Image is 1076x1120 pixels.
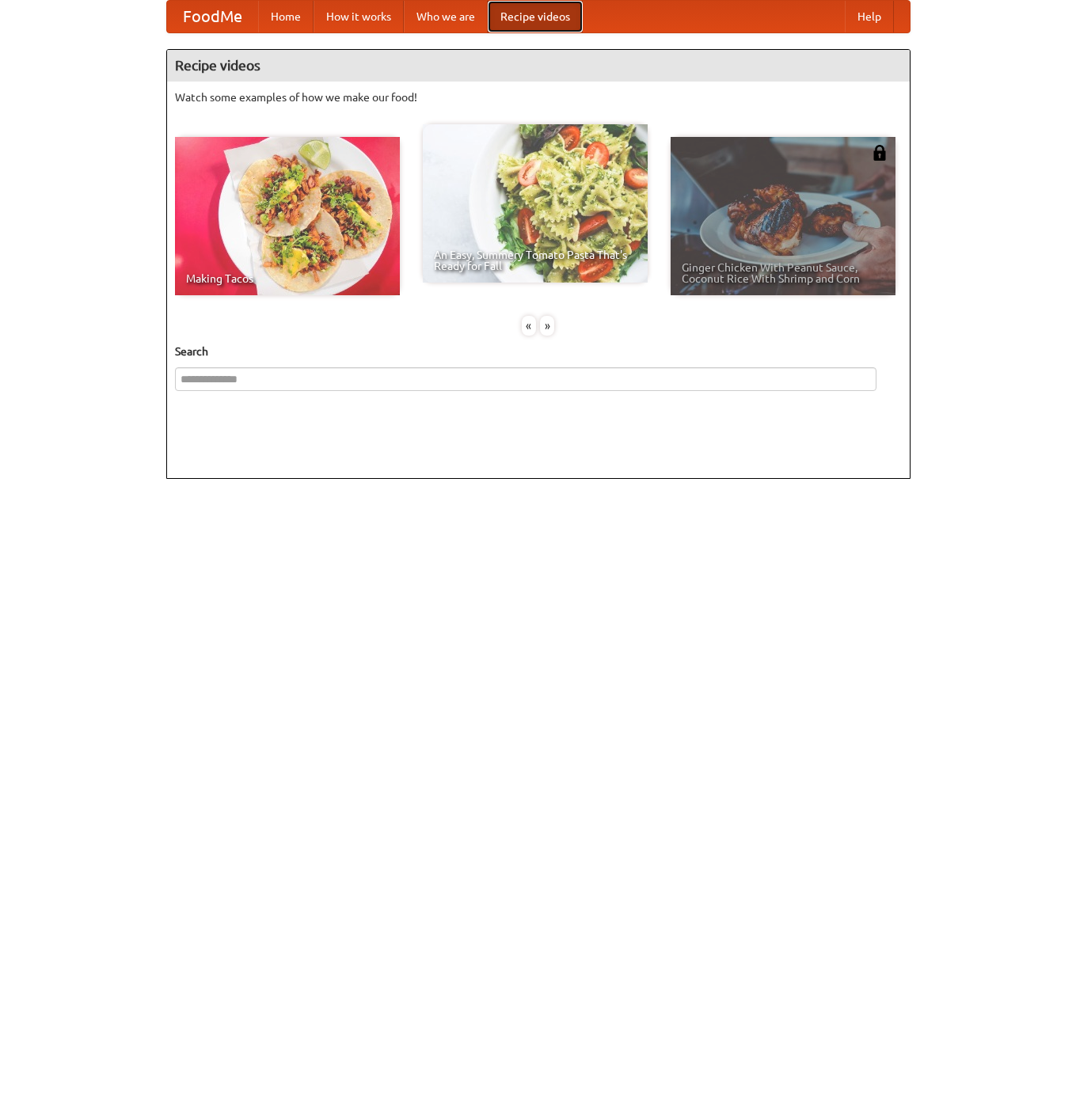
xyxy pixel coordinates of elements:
a: How it works [314,1,404,32]
p: Watch some examples of how we make our food! [175,89,902,105]
a: Who we are [404,1,488,32]
span: An Easy, Summery Tomato Pasta That's Ready for Fall [434,249,637,271]
h4: Recipe videos [167,50,910,82]
a: Recipe videos [488,1,583,32]
a: FoodMe [167,1,258,32]
div: » [540,316,554,336]
a: Help [845,1,894,32]
a: Making Tacos [175,137,400,295]
h5: Search [175,344,902,359]
span: Making Tacos [186,273,389,284]
img: 483408.png [872,145,888,161]
div: « [522,316,536,336]
a: An Easy, Summery Tomato Pasta That's Ready for Fall [423,124,648,283]
a: Home [258,1,314,32]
